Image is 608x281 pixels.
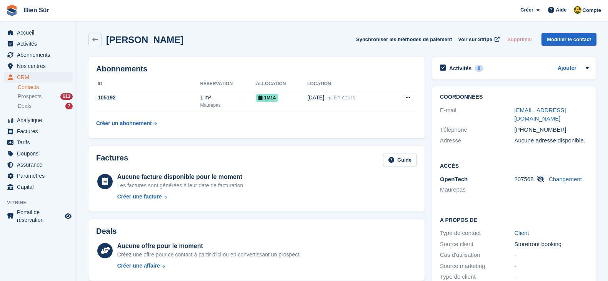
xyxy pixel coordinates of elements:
span: Paramètres [17,170,63,181]
th: ID [96,78,200,90]
a: menu [4,208,73,224]
span: Créer [520,6,533,14]
div: Cas d'utilisation [440,251,515,260]
div: Aucune facture disponible pour le moment [117,172,245,182]
span: Prospects [18,93,42,100]
div: Aucune offre pour le moment [117,241,301,251]
img: stora-icon-8386f47178a22dfd0bd8f6a31ec36ba5ce8667c1dd55bd0f319d3a0aa187defe.svg [6,5,18,16]
span: Vitrine [7,199,77,207]
span: Activités [17,38,63,49]
a: menu [4,38,73,49]
div: Aucune adresse disponible. [515,136,589,145]
li: Maurepas [440,185,515,194]
div: Créer un abonnement [96,119,152,127]
span: Abonnements [17,50,63,60]
div: Type de contact [440,229,515,238]
a: Deals 7 [18,102,73,110]
h2: Coordonnées [440,94,589,100]
a: menu [4,61,73,71]
button: Synchroniser les méthodes de paiement [356,33,452,46]
a: Boutique d'aperçu [63,212,73,221]
span: [DATE] [307,94,324,102]
div: 0 [475,65,483,72]
span: Aide [556,6,566,14]
a: Créer une facture [117,193,245,201]
span: Nos centres [17,61,63,71]
h2: A propos de [440,216,589,223]
h2: Factures [96,154,128,166]
a: menu [4,50,73,60]
div: 1 m² [200,94,256,102]
a: Modifier le contact [541,33,596,46]
span: Analytique [17,115,63,126]
span: Deals [18,102,32,110]
a: menu [4,182,73,192]
a: Contacts [18,84,73,91]
div: Source client [440,240,515,249]
a: Créer un abonnement [96,116,157,131]
a: Voir sur Stripe [455,33,501,46]
span: Coupons [17,148,63,159]
th: Location [307,78,389,90]
div: E-mail [440,106,515,123]
div: - [515,262,589,271]
span: Voir sur Stripe [458,36,492,43]
img: Fatima Kelaaoui [574,6,581,14]
div: - [515,251,589,260]
a: Guide [383,154,417,166]
div: Créer une facture [117,193,162,201]
a: menu [4,159,73,170]
div: Source marketing [440,262,515,271]
span: CRM [17,72,63,83]
a: menu [4,126,73,137]
a: menu [4,148,73,159]
a: Prospects 613 [18,93,73,101]
a: [EMAIL_ADDRESS][DOMAIN_NAME] [515,107,566,122]
h2: Accès [440,162,589,169]
span: Capital [17,182,63,192]
span: Accueil [17,27,63,38]
div: 613 [60,93,73,100]
span: Portail de réservation [17,208,63,224]
h2: Activités [449,65,471,72]
h2: Abonnements [96,64,417,73]
a: menu [4,115,73,126]
a: Bien Sûr [21,4,52,17]
a: menu [4,137,73,148]
div: [PHONE_NUMBER] [515,126,589,134]
h2: Deals [96,227,117,236]
a: menu [4,27,73,38]
a: menu [4,170,73,181]
span: Factures [17,126,63,137]
div: Maurepas [200,102,256,109]
a: Client [515,230,529,236]
span: 1M14 [256,94,278,102]
div: Adresse [440,136,515,145]
div: 105192 [96,94,200,102]
th: Allocation [256,78,307,90]
div: 7 [65,103,73,109]
div: Créez une offre pour ce contact à partir d'ici ou en convertissant un prospect. [117,251,301,259]
span: Assurance [17,159,63,170]
span: OpenTech [440,176,468,182]
a: Créer une affaire [117,262,301,270]
span: 207568 [515,176,534,182]
span: Tarifs [17,137,63,148]
a: Ajouter [558,64,576,73]
th: Réservation [200,78,256,90]
button: Supprimer [504,33,535,46]
div: Téléphone [440,126,515,134]
div: Storefront booking [515,240,589,249]
span: En cours [334,94,355,101]
span: Compte [583,7,601,14]
h2: [PERSON_NAME] [106,35,183,45]
a: Changement [549,176,582,182]
div: Les factures sont générées à leur date de facturation. [117,182,245,190]
div: Créer une affaire [117,262,160,270]
a: menu [4,72,73,83]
